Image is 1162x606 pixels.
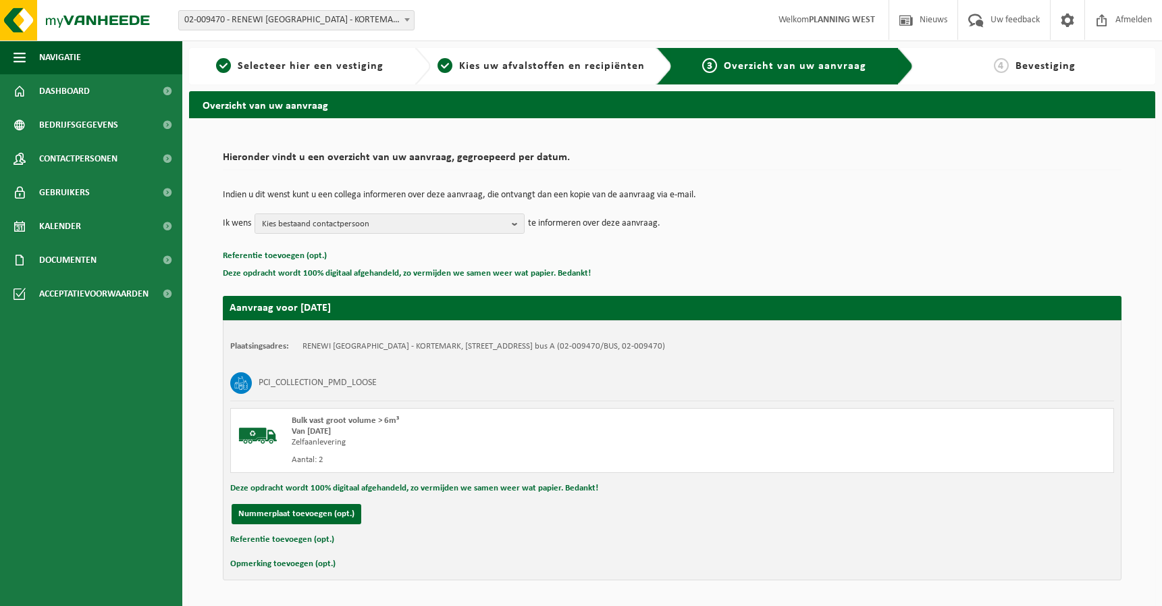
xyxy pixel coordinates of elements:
span: 4 [994,58,1009,73]
span: Selecteer hier een vestiging [238,61,384,72]
span: Bulk vast groot volume > 6m³ [292,416,399,425]
span: 02-009470 - RENEWI BELGIUM - KORTEMARK - KORTEMARK [178,10,415,30]
span: 02-009470 - RENEWI BELGIUM - KORTEMARK - KORTEMARK [179,11,414,30]
p: te informeren over deze aanvraag. [528,213,660,234]
span: Bedrijfsgegevens [39,108,118,142]
p: Ik wens [223,213,251,234]
button: Referentie toevoegen (opt.) [223,247,327,265]
span: Bevestiging [1015,61,1076,72]
span: 3 [702,58,717,73]
span: Gebruikers [39,176,90,209]
h3: PCI_COLLECTION_PMD_LOOSE [259,372,377,394]
h2: Overzicht van uw aanvraag [189,91,1155,118]
span: Navigatie [39,41,81,74]
strong: Aanvraag voor [DATE] [230,303,331,313]
strong: PLANNING WEST [809,15,875,25]
strong: Plaatsingsadres: [230,342,289,351]
span: Kies bestaand contactpersoon [262,214,506,234]
span: Dashboard [39,74,90,108]
span: 1 [216,58,231,73]
span: 2 [438,58,452,73]
h2: Hieronder vindt u een overzicht van uw aanvraag, gegroepeerd per datum. [223,152,1121,170]
a: 1Selecteer hier een vestiging [196,58,404,74]
a: 2Kies uw afvalstoffen en recipiënten [438,58,645,74]
button: Deze opdracht wordt 100% digitaal afgehandeld, zo vermijden we samen weer wat papier. Bedankt! [223,265,591,282]
div: Aantal: 2 [292,455,727,465]
p: Indien u dit wenst kunt u een collega informeren over deze aanvraag, die ontvangt dan een kopie v... [223,191,1121,200]
span: Acceptatievoorwaarden [39,277,149,311]
td: RENEWI [GEOGRAPHIC_DATA] - KORTEMARK, [STREET_ADDRESS] bus A (02-009470/BUS, 02-009470) [302,341,665,352]
span: Contactpersonen [39,142,117,176]
button: Nummerplaat toevoegen (opt.) [232,504,361,524]
button: Deze opdracht wordt 100% digitaal afgehandeld, zo vermijden we samen weer wat papier. Bedankt! [230,480,598,497]
button: Kies bestaand contactpersoon [255,213,525,234]
span: Documenten [39,243,97,277]
span: Overzicht van uw aanvraag [724,61,866,72]
span: Kies uw afvalstoffen en recipiënten [459,61,645,72]
span: Kalender [39,209,81,243]
strong: Van [DATE] [292,427,331,436]
button: Opmerking toevoegen (opt.) [230,555,336,573]
div: Zelfaanlevering [292,437,727,448]
button: Referentie toevoegen (opt.) [230,531,334,549]
img: BL-SO-LV.png [238,415,278,456]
